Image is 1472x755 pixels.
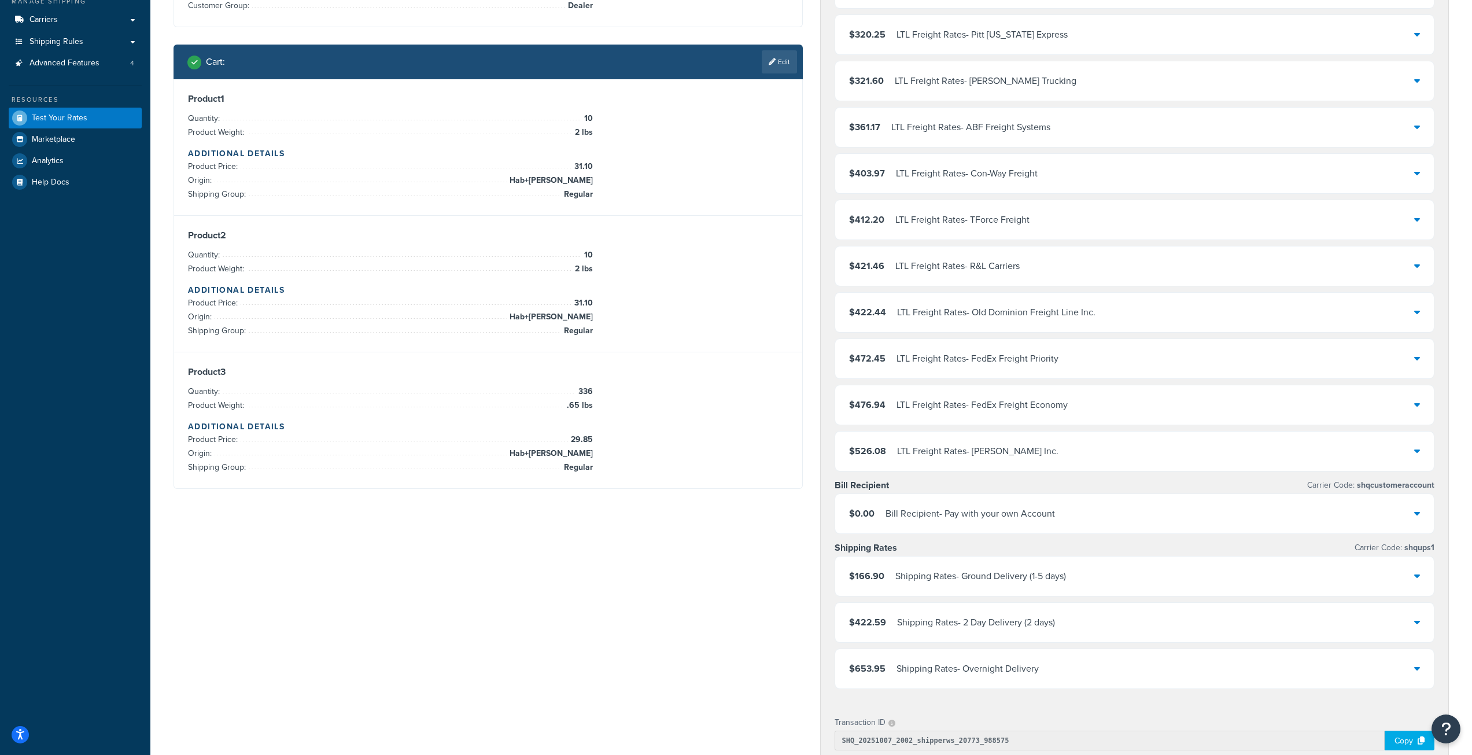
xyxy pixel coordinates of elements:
div: Copy [1385,731,1434,750]
span: $653.95 [849,662,886,675]
span: Analytics [32,156,64,166]
span: Hab+[PERSON_NAME] [507,447,593,461]
span: 31.10 [571,160,593,174]
h2: Cart : [206,57,225,67]
span: Hab+[PERSON_NAME] [507,310,593,324]
span: Marketplace [32,135,75,145]
span: Regular [561,324,593,338]
span: $321.60 [849,74,884,87]
span: Advanced Features [29,58,99,68]
span: Product Price: [188,433,241,445]
span: Regular [561,187,593,201]
span: $422.59 [849,616,886,629]
h4: Additional Details [188,284,788,296]
span: 336 [575,385,593,399]
div: Shipping Rates - 2 Day Delivery (2 days) [897,614,1055,631]
span: $526.08 [849,444,886,458]
h4: Additional Details [188,148,788,160]
p: Transaction ID [835,715,886,731]
span: $422.44 [849,305,886,319]
div: LTL Freight Rates - [PERSON_NAME] Trucking [895,73,1076,89]
span: shqcustomeraccount [1355,479,1434,491]
p: Carrier Code: [1355,540,1434,556]
span: $166.90 [849,569,884,583]
a: Edit [762,50,797,73]
div: LTL Freight Rates - TForce Freight [895,212,1030,228]
h3: Shipping Rates [835,542,897,554]
a: Test Your Rates [9,108,142,128]
div: LTL Freight Rates - R&L Carriers [895,258,1020,274]
span: Help Docs [32,178,69,187]
div: LTL Freight Rates - [PERSON_NAME] Inc. [897,443,1058,459]
span: Shipping Rules [29,37,83,47]
div: LTL Freight Rates - Pitt [US_STATE] Express [897,27,1068,43]
a: Carriers [9,9,142,31]
span: Shipping Group: [188,461,249,473]
span: Shipping Group: [188,325,249,337]
a: Shipping Rules [9,31,142,53]
button: Open Resource Center [1432,715,1460,743]
div: Bill Recipient - Pay with your own Account [886,506,1055,522]
div: LTL Freight Rates - ABF Freight Systems [891,119,1050,135]
a: Marketplace [9,129,142,150]
div: LTL Freight Rates - Con-Way Freight [896,165,1038,182]
a: Advanced Features4 [9,53,142,74]
span: Regular [561,461,593,474]
span: $476.94 [849,398,886,411]
span: Test Your Rates [32,113,87,123]
span: $320.25 [849,28,886,41]
span: Product Weight: [188,126,247,138]
span: 2 lbs [572,262,593,276]
span: Origin: [188,311,215,323]
span: shqups1 [1402,542,1434,554]
span: $421.46 [849,259,884,272]
span: .65 lbs [564,399,593,413]
span: Origin: [188,174,215,186]
span: 2 lbs [572,126,593,139]
span: Carriers [29,15,58,25]
span: Product Weight: [188,399,247,411]
span: Product Price: [188,160,241,172]
span: 31.10 [571,296,593,310]
span: Quantity: [188,112,223,124]
span: $0.00 [849,507,875,520]
h3: Product 3 [188,366,788,378]
span: 10 [581,248,593,262]
span: Product Price: [188,297,241,309]
div: Shipping Rates - Ground Delivery (1-5 days) [895,568,1066,584]
span: Quantity: [188,385,223,397]
div: LTL Freight Rates - Old Dominion Freight Line Inc. [897,304,1095,321]
span: $472.45 [849,352,886,365]
span: 10 [581,112,593,126]
span: Product Weight: [188,263,247,275]
span: Hab+[PERSON_NAME] [507,174,593,187]
h4: Additional Details [188,421,788,433]
h3: Bill Recipient [835,480,889,491]
h3: Product 1 [188,93,788,105]
div: LTL Freight Rates - FedEx Freight Priority [897,351,1058,367]
span: $403.97 [849,167,885,180]
a: Analytics [9,150,142,171]
span: $361.17 [849,120,880,134]
span: Quantity: [188,249,223,261]
span: $412.20 [849,213,884,226]
a: Help Docs [9,172,142,193]
div: Shipping Rates - Overnight Delivery [897,661,1039,677]
span: 29.85 [568,433,593,447]
div: Resources [9,95,142,105]
p: Carrier Code: [1307,477,1434,493]
span: 4 [130,58,134,68]
div: LTL Freight Rates - FedEx Freight Economy [897,397,1068,413]
li: Advanced Features [9,53,142,74]
span: Origin: [188,447,215,459]
span: Shipping Group: [188,188,249,200]
h3: Product 2 [188,230,788,241]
